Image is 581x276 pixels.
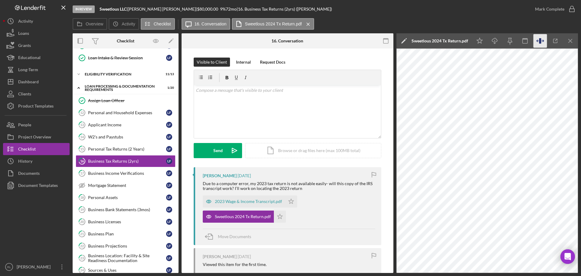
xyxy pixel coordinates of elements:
[218,234,251,239] span: Move Documents
[18,52,41,65] div: Educational
[85,72,159,76] div: Eligibility Verification
[197,7,220,12] div: $80,000.00
[203,229,257,244] button: Move Documents
[80,111,84,115] tspan: 12
[3,119,70,131] a: People
[18,39,31,53] div: Grants
[237,7,332,12] div: | 16. Business Tax Returns (2yrs) ([PERSON_NAME])
[3,15,70,27] button: Activity
[18,27,29,41] div: Loans
[163,86,174,90] div: 1 / 20
[560,249,575,264] div: Open Intercom Messenger
[109,18,139,30] button: Activity
[238,254,251,259] time: 2025-07-07 17:21
[73,18,107,30] button: Overview
[88,122,166,127] div: Applicant Income
[76,252,176,264] a: 23Business Location: Facility & Site Readiness DocumentationLF
[215,214,271,219] div: Sweetlous 2024 Tx Return.pdf
[3,52,70,64] button: Educational
[141,18,175,30] button: Checklist
[18,143,36,157] div: Checklist
[182,18,231,30] button: 16. Conversation
[18,100,54,114] div: Product Templates
[88,253,166,263] div: Business Location: Facility & Site Readiness Documentation
[88,231,166,236] div: Business Plan
[18,131,51,145] div: Project Overview
[220,7,226,12] div: 9 %
[76,143,176,155] a: 15Personal Tax Returns (2 Years)LF
[15,261,54,274] div: [PERSON_NAME]
[203,262,267,267] div: Viewed this item for the first time.
[197,58,227,67] div: Visible to Client
[3,64,70,76] button: Long-Term
[88,98,175,103] div: Assign Loan Officer
[245,22,302,26] label: Sweetlous 2024 Tx Return.pdf
[154,22,171,26] label: Checklist
[80,135,84,139] tspan: 14
[3,167,70,179] button: Documents
[194,58,230,67] button: Visible to Client
[195,22,227,26] label: 16. Conversation
[18,88,31,101] div: Clients
[166,182,172,188] div: L F
[88,183,166,188] div: Mortgage Statement
[88,159,166,164] div: Business Tax Returns (2yrs)
[203,211,286,223] button: Sweetlous 2024 Tx Return.pdf
[3,27,70,39] button: Loans
[18,179,58,193] div: Document Templates
[18,15,33,29] div: Activity
[166,134,172,140] div: L F
[166,195,172,201] div: L F
[88,219,166,224] div: Business Licenses
[76,240,176,252] a: 22Business ProjectionsLF
[80,147,84,151] tspan: 15
[412,38,468,43] div: Sweetlous 2024 Tx Return.pdf
[166,219,172,225] div: L F
[18,64,38,77] div: Long-Term
[236,58,251,67] div: Internal
[80,159,84,163] tspan: 16
[100,6,126,12] b: Sweetlous LLC
[76,95,176,107] a: Assign Loan Officer
[3,100,70,112] a: Product Templates
[3,76,70,88] button: Dashboard
[80,195,84,199] tspan: 18
[3,179,70,191] button: Document Templates
[226,7,237,12] div: 72 mo
[215,199,282,204] div: 2023 Wage & Income Transcript.pdf
[86,22,103,26] label: Overview
[3,155,70,167] button: History
[88,55,166,60] div: Loan Intake & Review Session
[232,18,314,30] button: Sweetlous 2024 Tx Return.pdf
[163,72,174,76] div: 11 / 13
[76,155,176,167] a: 16Business Tax Returns (2yrs)LF
[3,39,70,52] button: Grants
[88,207,166,212] div: Business Bank Statements (3mos)
[233,58,254,67] button: Internal
[76,191,176,204] a: 18Personal AssetsLF
[3,261,70,273] button: RL[PERSON_NAME]
[3,88,70,100] a: Clients
[76,52,176,64] a: Loan Intake & Review SessionLF
[166,243,172,249] div: L F
[271,38,303,43] div: 16. Conversation
[203,181,375,191] div: Due to a computer error, my 2023 tax return is not available easily- will this copy of the IRS tr...
[85,85,159,91] div: Loan Processing & Documentation Requirements
[80,232,84,236] tspan: 21
[7,265,11,269] text: RL
[100,7,128,12] div: |
[18,119,31,132] div: People
[88,244,166,248] div: Business Projections
[80,220,84,224] tspan: 20
[76,131,176,143] a: 14W2's and PaystubsLF
[76,228,176,240] a: 21Business PlanLF
[80,268,84,272] tspan: 24
[80,171,84,175] tspan: 17
[3,131,70,143] button: Project Overview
